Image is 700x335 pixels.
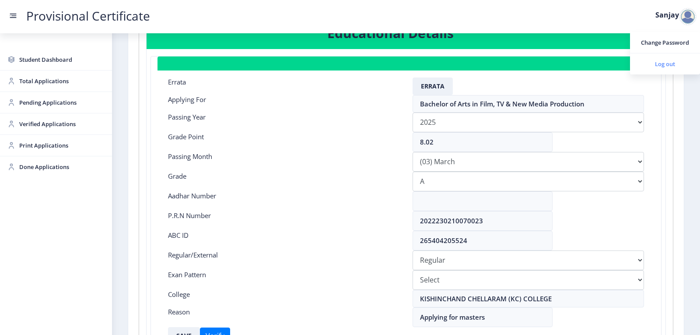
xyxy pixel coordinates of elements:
[161,231,406,250] div: ABC ID
[161,132,406,152] div: Grade Point
[161,191,406,211] div: Aadhar Number
[161,152,406,172] div: Passing Month
[161,211,406,231] div: P.R.N Number
[161,78,406,95] div: Errata
[161,290,406,307] div: College
[655,11,679,18] label: Sanjay
[637,59,693,69] span: Log out
[19,119,105,129] span: Verified Applications
[161,95,406,113] div: Applying For
[19,140,105,151] span: Print Applications
[19,76,105,86] span: Total Applications
[161,172,406,191] div: Grade
[19,162,105,172] span: Done Applications
[161,250,406,270] div: Regular/External
[630,32,700,53] a: Change Password
[161,307,406,327] div: Reason
[413,95,644,113] input: Select College Name
[413,290,644,307] input: Select College Name
[161,270,406,290] div: Exan Pattern
[161,113,406,132] div: Passing Year
[19,54,105,65] span: Student Dashboard
[17,11,159,21] a: Provisional Certificate
[19,97,105,108] span: Pending Applications
[637,37,693,48] span: Change Password
[630,53,700,74] a: Log out
[413,78,453,95] button: Errata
